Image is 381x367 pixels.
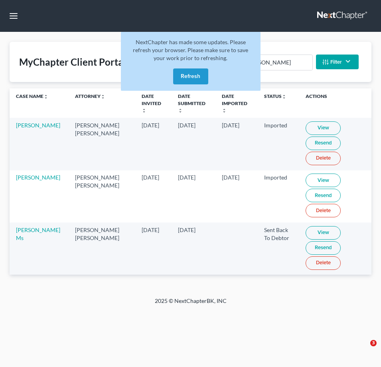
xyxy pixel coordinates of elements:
[222,122,239,129] span: [DATE]
[306,204,341,217] a: Delete
[133,39,248,61] span: NextChapter has made some updates. Please refresh your browser. Please make sure to save your wor...
[142,93,161,113] a: Date Invitedunfold_more
[258,223,300,275] td: Sent Back To Debtor
[47,297,334,311] div: 2025 © NextChapterBK, INC
[222,174,239,181] span: [DATE]
[306,152,341,165] a: Delete
[306,256,341,270] a: Delete
[43,94,48,99] i: unfold_more
[173,68,208,84] button: Refresh
[306,137,341,150] a: Resend
[16,226,60,241] a: [PERSON_NAME] Ms
[306,226,341,240] a: View
[222,108,227,113] i: unfold_more
[178,226,195,233] span: [DATE]
[306,241,341,255] a: Resend
[264,93,286,99] a: Statusunfold_more
[178,122,195,129] span: [DATE]
[258,118,300,170] td: Imported
[306,174,341,187] a: View
[178,108,183,113] i: unfold_more
[178,174,195,181] span: [DATE]
[244,55,312,70] input: Search...
[19,56,126,68] div: MyChapter Client Portal
[222,93,247,113] a: Date Importedunfold_more
[142,174,159,181] span: [DATE]
[69,223,135,275] td: [PERSON_NAME] [PERSON_NAME]
[69,118,135,170] td: [PERSON_NAME] [PERSON_NAME]
[75,93,105,99] a: Attorneyunfold_more
[142,108,146,113] i: unfold_more
[282,94,286,99] i: unfold_more
[306,121,341,135] a: View
[142,122,159,129] span: [DATE]
[316,55,359,69] button: Filter
[142,226,159,233] span: [DATE]
[370,340,377,346] span: 3
[69,170,135,223] td: [PERSON_NAME] [PERSON_NAME]
[306,189,341,202] a: Resend
[354,340,373,359] iframe: Intercom live chat
[299,88,371,118] th: Actions
[101,94,105,99] i: unfold_more
[258,170,300,223] td: Imported
[16,174,60,181] a: [PERSON_NAME]
[178,93,205,113] a: Date Submittedunfold_more
[16,93,48,99] a: Case Nameunfold_more
[16,122,60,129] a: [PERSON_NAME]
